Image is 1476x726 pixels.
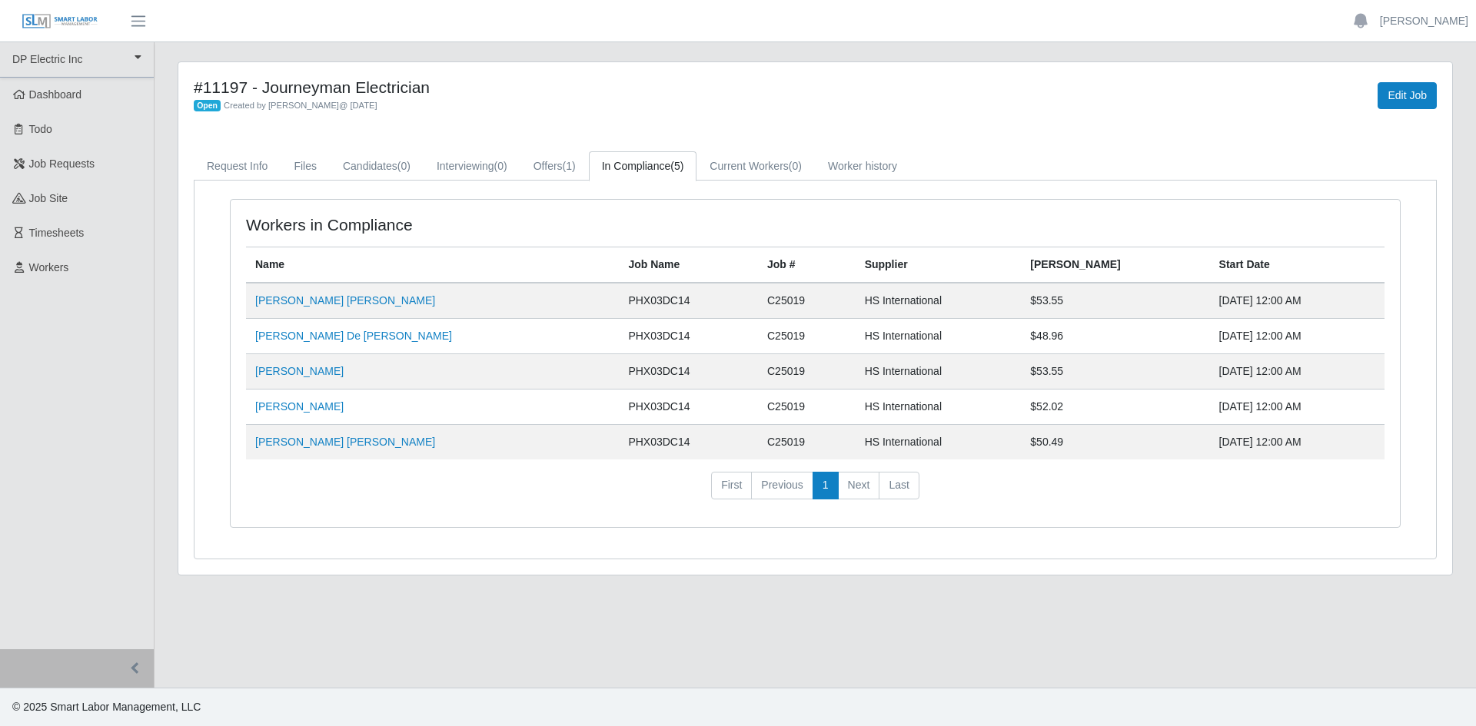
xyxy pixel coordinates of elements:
[589,151,697,181] a: In Compliance
[758,283,856,319] td: C25019
[1210,390,1385,425] td: [DATE] 12:00 AM
[856,354,1022,390] td: HS International
[255,294,435,307] a: [PERSON_NAME] [PERSON_NAME]
[758,354,856,390] td: C25019
[856,283,1022,319] td: HS International
[29,157,95,170] span: Job Requests
[12,701,201,713] span: © 2025 Smart Labor Management, LLC
[619,247,758,283] th: Job Name
[758,319,856,354] td: C25019
[224,101,377,110] span: Created by [PERSON_NAME] @ [DATE]
[255,330,452,342] a: [PERSON_NAME] De [PERSON_NAME]
[619,425,758,460] td: PHX03DC14
[815,151,910,181] a: Worker history
[1210,425,1385,460] td: [DATE] 12:00 AM
[1380,13,1468,29] a: [PERSON_NAME]
[1210,247,1385,283] th: Start Date
[856,390,1022,425] td: HS International
[194,151,281,181] a: Request Info
[246,247,619,283] th: Name
[255,436,435,448] a: [PERSON_NAME] [PERSON_NAME]
[246,472,1385,512] nav: pagination
[856,247,1022,283] th: Supplier
[397,160,411,172] span: (0)
[856,425,1022,460] td: HS International
[619,283,758,319] td: PHX03DC14
[246,215,707,234] h4: Workers in Compliance
[494,160,507,172] span: (0)
[758,390,856,425] td: C25019
[619,390,758,425] td: PHX03DC14
[255,400,344,413] a: [PERSON_NAME]
[1210,354,1385,390] td: [DATE] 12:00 AM
[758,425,856,460] td: C25019
[29,227,85,239] span: Timesheets
[281,151,330,181] a: Files
[194,78,909,97] h4: #11197 - Journeyman Electrician
[789,160,802,172] span: (0)
[29,123,52,135] span: Todo
[29,261,69,273] span: Workers
[29,192,68,204] span: job site
[1210,319,1385,354] td: [DATE] 12:00 AM
[330,151,424,181] a: Candidates
[194,100,221,112] span: Open
[758,247,856,283] th: Job #
[1021,354,1209,390] td: $53.55
[520,151,589,181] a: Offers
[670,160,683,172] span: (5)
[29,88,82,101] span: Dashboard
[619,319,758,354] td: PHX03DC14
[813,472,839,499] a: 1
[563,160,576,172] span: (1)
[696,151,815,181] a: Current Workers
[1210,283,1385,319] td: [DATE] 12:00 AM
[1021,247,1209,283] th: [PERSON_NAME]
[255,365,344,377] a: [PERSON_NAME]
[1378,82,1437,109] a: Edit Job
[1021,283,1209,319] td: $53.55
[1021,425,1209,460] td: $50.49
[1021,319,1209,354] td: $48.96
[1021,390,1209,425] td: $52.02
[424,151,520,181] a: Interviewing
[619,354,758,390] td: PHX03DC14
[856,319,1022,354] td: HS International
[22,13,98,30] img: SLM Logo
